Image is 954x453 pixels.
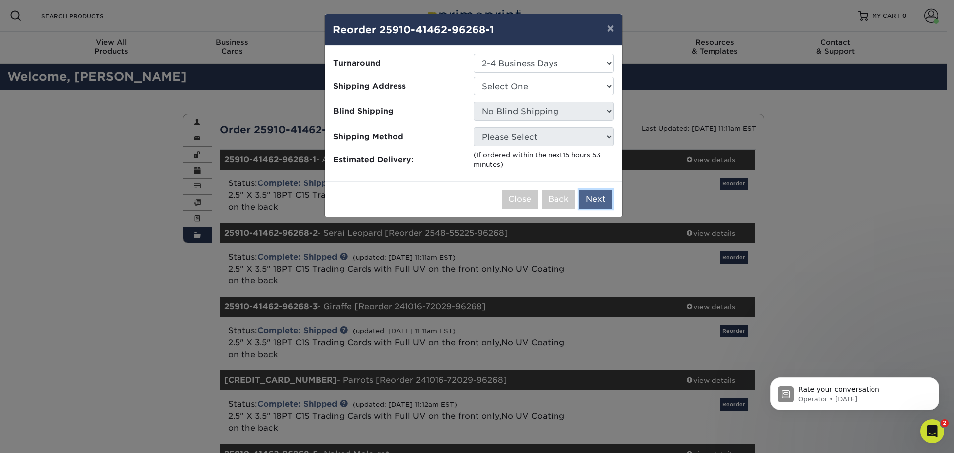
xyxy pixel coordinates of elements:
span: 2 [941,419,949,427]
span: Shipping Address [333,81,466,92]
button: × [599,14,622,42]
span: Blind Shipping [333,106,466,117]
iframe: Intercom live chat [920,419,944,443]
span: Estimated Delivery: [333,154,466,166]
button: Close [502,190,538,209]
iframe: Intercom notifications message [755,357,954,426]
span: Shipping Method [333,131,466,143]
button: Next [579,190,612,209]
h4: Reorder 25910-41462-96268-1 [333,22,614,37]
div: (If ordered within the next ) [474,150,614,170]
button: Back [542,190,575,209]
span: Turnaround [333,58,466,69]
